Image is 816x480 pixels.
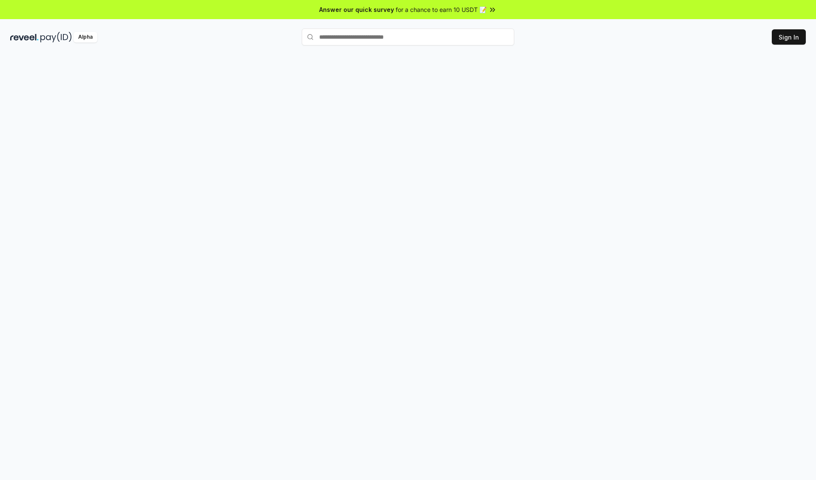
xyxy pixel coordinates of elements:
div: Alpha [74,32,97,43]
span: for a chance to earn 10 USDT 📝 [396,5,487,14]
button: Sign In [772,29,806,45]
span: Answer our quick survey [319,5,394,14]
img: reveel_dark [10,32,39,43]
img: pay_id [40,32,72,43]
